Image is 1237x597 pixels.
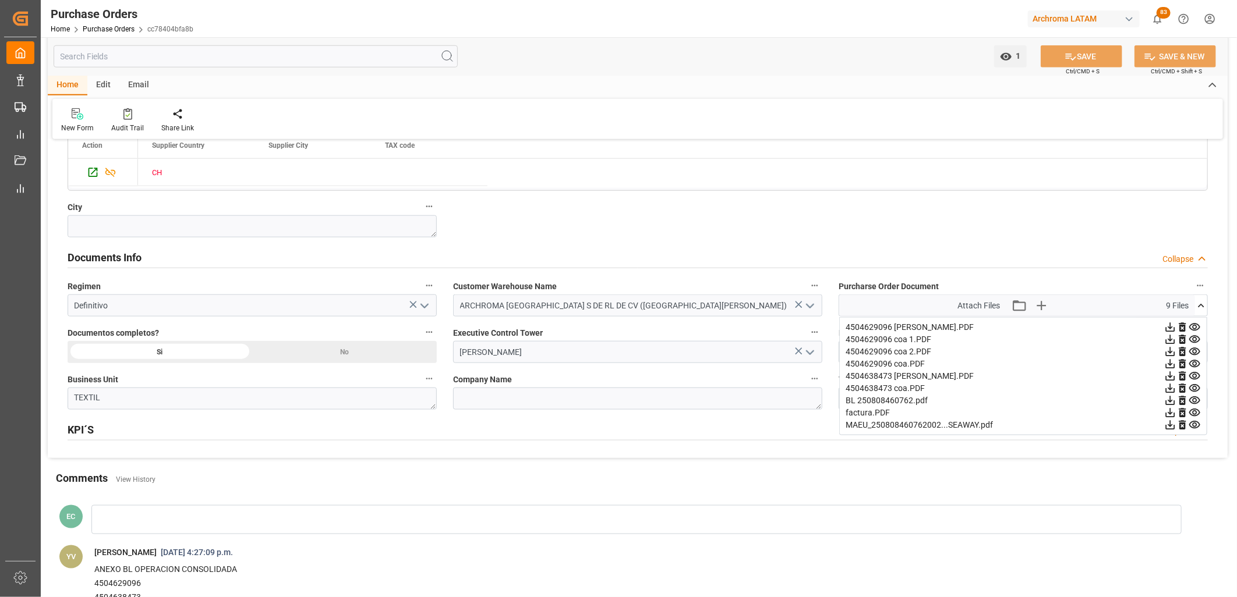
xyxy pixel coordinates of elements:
button: open menu [415,297,433,315]
div: 4504629096 coa 2.PDF [846,346,1201,358]
button: Customer Warehouse Name [807,278,822,293]
span: Region [839,327,865,339]
div: BL 250808460762.pdf [846,395,1201,407]
button: Regimen [422,278,437,293]
div: Action [82,141,103,150]
p: ANEXO BL OPERACION CONSOLIDADA [94,563,1162,577]
textarea: TEXTIL [68,388,437,410]
button: Company Name [807,371,822,386]
div: No [252,341,437,363]
div: Edit [87,76,119,95]
div: 4504638473 coa.PDF [846,382,1201,395]
span: Ctrl/CMD + Shift + S [1151,67,1202,76]
div: MAEU_250808460762002...SEAWAY.pdf [846,419,1201,431]
span: Supplier City [268,141,308,150]
span: Attach Files [957,300,1000,312]
a: Purchase Orders [83,25,135,33]
span: TAX code [385,141,415,150]
span: [PERSON_NAME] [94,548,157,557]
div: Archroma LATAM [1028,10,1140,27]
button: open menu [801,297,818,315]
div: Press SPACE to select this row. [68,159,138,186]
span: Business Unit [68,374,118,386]
button: Archroma LATAM [1028,8,1144,30]
span: Regimen [68,280,101,293]
button: SAVE [1041,45,1122,67]
div: Press SPACE to select this row. [138,159,487,186]
div: Home [48,76,87,95]
a: Home [51,25,70,33]
span: Company Name [453,374,512,386]
div: 4504629096 coa.PDF [846,358,1201,370]
div: Purchase Orders [51,5,193,23]
span: 1 [1012,51,1021,61]
h2: Comments [56,470,108,486]
span: Transport Type [839,374,895,386]
span: 83 [1157,7,1171,19]
input: enter warehouse [453,294,822,317]
div: Audit Trail [111,123,144,133]
button: Business Unit [422,371,437,386]
div: CH [152,159,241,186]
span: Documentos completos? [68,327,159,339]
div: 4504629096 coa 1.PDF [846,333,1201,346]
div: New Form [61,123,94,133]
span: City [68,201,82,214]
span: Executive Control Tower [453,327,543,339]
span: [DATE] 4:27:09 p.m. [157,548,237,557]
button: SAVE & NEW [1134,45,1216,67]
button: open menu [994,45,1027,67]
h2: KPI´S [68,422,94,438]
a: View History [116,475,155,484]
h2: Documents Info [68,250,142,265]
p: 4504629096 [94,577,1162,591]
input: Search Fields [54,45,458,67]
span: 9 Files [1167,300,1189,312]
button: Purcharse Order Document [1193,278,1208,293]
button: Documentos completos? [422,325,437,340]
div: Si [68,341,252,363]
span: Supplier Country [152,141,204,150]
button: show 83 new notifications [1144,6,1171,32]
div: Collapse [1162,253,1193,265]
span: EC [67,512,76,521]
button: City [422,199,437,214]
div: factura.PDF [846,407,1201,419]
div: 4504638473 [PERSON_NAME].PDF [846,370,1201,382]
span: YV [66,552,76,561]
button: open menu [801,343,818,361]
span: Ctrl/CMD + S [1066,67,1100,76]
div: 4504629096 [PERSON_NAME].PDF [846,321,1201,333]
button: Executive Control Tower [807,325,822,340]
span: Purcharse Order Document [839,280,939,293]
div: Email [119,76,158,95]
button: Help Center [1171,6,1197,32]
div: Share Link [161,123,194,133]
span: Customer Warehouse Name [453,280,557,293]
